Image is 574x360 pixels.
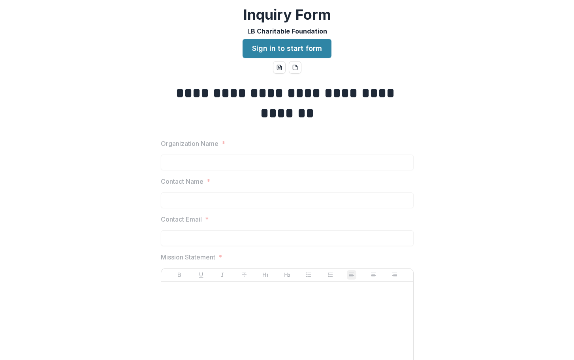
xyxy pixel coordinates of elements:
button: Align Left [347,270,356,280]
button: Heading 1 [261,270,270,280]
button: Bold [175,270,184,280]
button: Bullet List [304,270,313,280]
p: LB Charitable Foundation [247,26,327,36]
button: Ordered List [326,270,335,280]
button: Italicize [218,270,227,280]
button: Align Right [390,270,399,280]
button: Align Center [369,270,378,280]
button: Heading 2 [282,270,292,280]
p: Organization Name [161,139,218,148]
button: pdf-download [289,61,301,74]
button: word-download [273,61,286,74]
button: Underline [196,270,206,280]
p: Contact Name [161,177,203,186]
a: Sign in to start form [243,39,331,58]
h2: Inquiry Form [243,6,331,23]
p: Mission Statement [161,252,215,262]
p: Contact Email [161,215,202,224]
button: Strike [239,270,249,280]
